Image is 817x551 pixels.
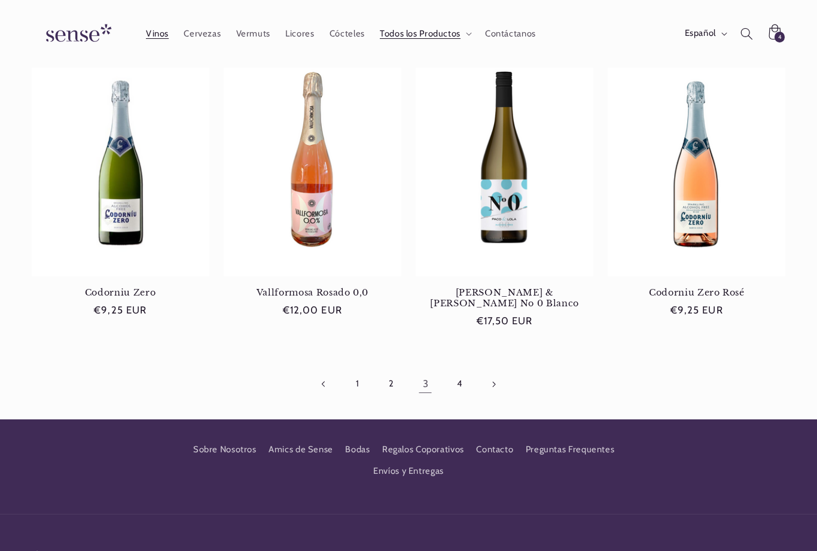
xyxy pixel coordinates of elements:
a: Preguntas Frequentes [526,439,615,460]
span: Contáctanos [485,28,536,39]
a: Contacto [476,439,513,460]
summary: Búsqueda [733,20,760,47]
span: 4 [778,32,782,42]
a: Sense [27,12,126,56]
img: Sense [32,17,121,51]
span: Todos los Productos [380,28,461,39]
a: Vermuts [228,20,278,47]
a: Cócteles [322,20,372,47]
span: Vinos [146,28,169,39]
a: Contáctanos [477,20,543,47]
a: Sobre Nosotros [193,442,257,461]
a: Bodas [345,439,370,460]
a: Página 4 [446,370,473,398]
a: [PERSON_NAME] & [PERSON_NAME] No 0 Blanco [416,287,593,309]
a: Codorniu Zero [32,287,209,298]
span: Español [685,28,716,41]
a: Licores [278,20,322,47]
span: Cervezas [184,28,221,39]
a: Regalos Coporativos [382,439,464,460]
a: Pagina anterior [310,370,337,398]
button: Español [677,22,733,45]
span: Cócteles [330,28,365,39]
a: Vinos [138,20,176,47]
a: Cervezas [176,20,228,47]
span: Licores [285,28,314,39]
a: Página 3 [411,370,439,398]
span: Vermuts [236,28,270,39]
a: Página 2 [378,370,406,398]
a: Codorniu Zero Rosé [608,287,785,298]
a: Amics de Sense [269,439,333,460]
a: Página siguiente [480,370,507,398]
a: Envíos y Entregas [373,461,444,482]
a: Vallformosa Rosado 0,0 [224,287,401,298]
summary: Todos los Productos [372,20,477,47]
a: Página 1 [344,370,371,398]
nav: Paginación [32,370,786,398]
